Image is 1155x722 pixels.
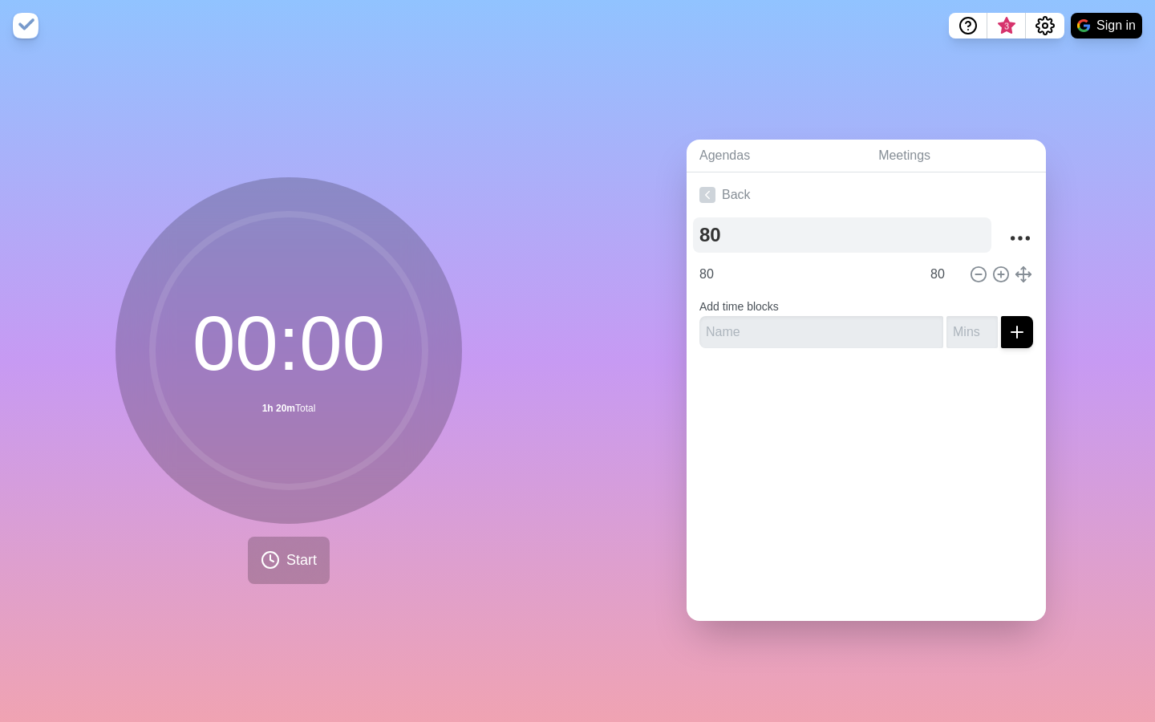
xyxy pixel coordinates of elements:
a: Back [687,172,1046,217]
span: Start [286,550,317,571]
button: Start [248,537,330,584]
input: Mins [924,258,962,290]
a: Meetings [865,140,1046,172]
button: Help [949,13,987,39]
img: timeblocks logo [13,13,38,39]
span: 3 [1000,20,1013,33]
img: google logo [1077,19,1090,32]
button: What’s new [987,13,1026,39]
input: Name [693,258,921,290]
label: Add time blocks [699,300,779,313]
a: Agendas [687,140,865,172]
button: More [1004,222,1036,254]
button: Sign in [1071,13,1142,39]
input: Mins [946,316,998,348]
button: Settings [1026,13,1064,39]
input: Name [699,316,943,348]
